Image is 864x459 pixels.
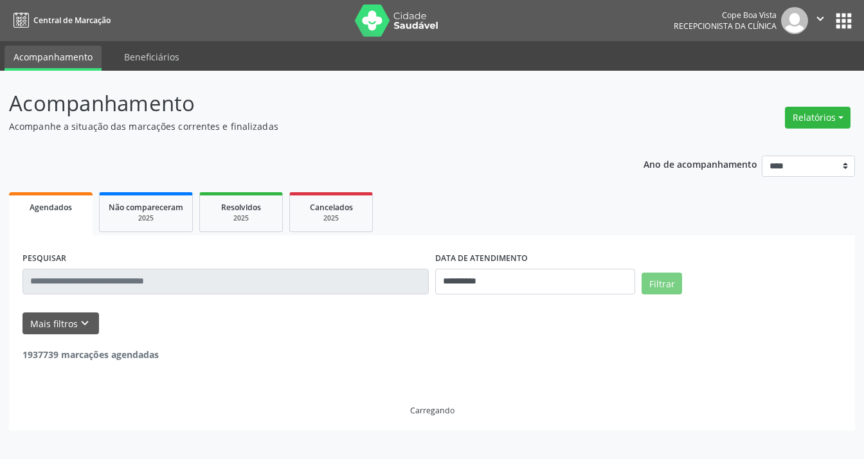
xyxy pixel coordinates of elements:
img: img [781,7,808,34]
label: PESQUISAR [22,249,66,269]
a: Central de Marcação [9,10,111,31]
span: Recepcionista da clínica [674,21,777,32]
button: Filtrar [642,273,682,294]
i:  [813,12,827,26]
span: Agendados [30,202,72,213]
span: Central de Marcação [33,15,111,26]
span: Cancelados [310,202,353,213]
i: keyboard_arrow_down [78,316,92,330]
div: 2025 [299,213,363,223]
span: Não compareceram [109,202,183,213]
button: Relatórios [785,107,851,129]
div: Cope Boa Vista [674,10,777,21]
button: apps [833,10,855,32]
div: 2025 [209,213,273,223]
p: Acompanhe a situação das marcações correntes e finalizadas [9,120,601,133]
div: Carregando [410,405,455,416]
button:  [808,7,833,34]
p: Ano de acompanhamento [643,156,757,172]
a: Beneficiários [115,46,188,68]
div: 2025 [109,213,183,223]
button: Mais filtroskeyboard_arrow_down [22,312,99,335]
span: Resolvidos [221,202,261,213]
label: DATA DE ATENDIMENTO [435,249,528,269]
a: Acompanhamento [4,46,102,71]
p: Acompanhamento [9,87,601,120]
strong: 1937739 marcações agendadas [22,348,159,361]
